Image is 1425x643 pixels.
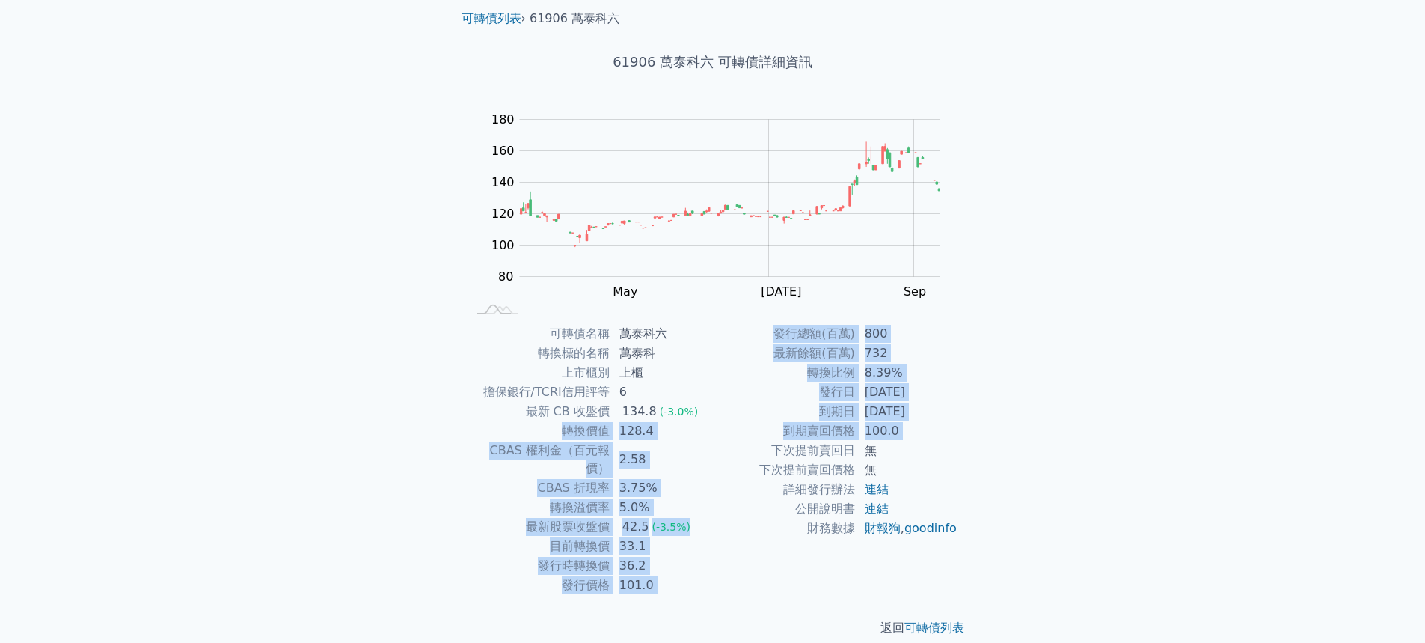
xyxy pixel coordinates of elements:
td: 萬泰科六 [610,324,713,344]
td: 最新 CB 收盤價 [468,402,610,421]
a: 連結 [865,482,889,496]
tspan: 120 [491,207,515,221]
a: 財報狗 [865,521,901,535]
tspan: Sep [904,284,926,299]
td: 101.0 [610,576,713,595]
td: 800 [856,324,958,344]
td: 萬泰科 [610,344,713,363]
td: 發行總額(百萬) [713,324,856,344]
td: 上市櫃別 [468,363,610,383]
td: 下次提前賣回日 [713,441,856,460]
div: 134.8 [619,403,660,421]
g: Chart [484,112,963,329]
td: 最新股票收盤價 [468,517,610,537]
td: 128.4 [610,421,713,441]
td: 最新餘額(百萬) [713,344,856,363]
td: 5.0% [610,498,713,517]
td: 100.0 [856,421,958,441]
span: (-3.5%) [652,521,690,533]
td: CBAS 權利金（百元報價） [468,441,610,478]
td: 下次提前賣回價格 [713,460,856,480]
td: 轉換標的名稱 [468,344,610,363]
tspan: [DATE] [761,284,801,299]
a: 可轉債列表 [904,621,964,635]
td: 公開說明書 [713,499,856,519]
tspan: 80 [498,269,513,284]
td: 3.75% [610,478,713,498]
td: 轉換價值 [468,421,610,441]
td: 上櫃 [610,363,713,383]
td: 732 [856,344,958,363]
td: 發行日 [713,383,856,402]
td: 轉換溢價率 [468,498,610,517]
td: 2.58 [610,441,713,478]
span: (-3.0%) [660,406,699,418]
td: 目前轉換價 [468,537,610,556]
tspan: 100 [491,238,515,252]
a: 連結 [865,502,889,516]
li: 61906 萬泰科六 [530,10,619,28]
tspan: May [613,284,637,299]
li: › [462,10,526,28]
td: 擔保銀行/TCRI信用評等 [468,383,610,402]
td: 財務數據 [713,519,856,538]
td: 6 [610,383,713,402]
td: [DATE] [856,383,958,402]
td: 發行時轉換價 [468,556,610,576]
td: 33.1 [610,537,713,556]
td: 到期日 [713,402,856,421]
tspan: 160 [491,144,515,158]
tspan: 180 [491,112,515,127]
td: 無 [856,460,958,480]
td: , [856,519,958,538]
td: 詳細發行辦法 [713,480,856,499]
td: 可轉債名稱 [468,324,610,344]
td: 36.2 [610,556,713,576]
p: 返回 [450,619,976,637]
a: 可轉債列表 [462,11,521,25]
iframe: Chat Widget [1350,571,1425,643]
td: 轉換比例 [713,363,856,383]
div: 聊天小工具 [1350,571,1425,643]
a: goodinfo [904,521,957,535]
td: CBAS 折現率 [468,478,610,498]
td: 8.39% [856,363,958,383]
tspan: 140 [491,175,515,189]
div: 42.5 [619,518,652,536]
td: 到期賣回價格 [713,421,856,441]
td: 無 [856,441,958,460]
td: 發行價格 [468,576,610,595]
td: [DATE] [856,402,958,421]
h1: 61906 萬泰科六 可轉債詳細資訊 [450,52,976,73]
